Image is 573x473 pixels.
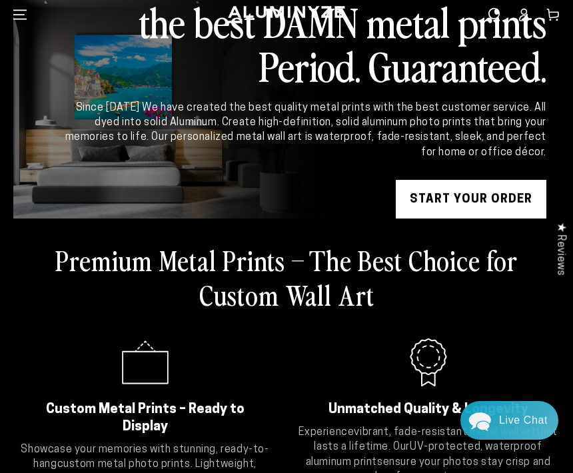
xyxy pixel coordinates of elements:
[13,242,560,312] h2: Premium Metal Prints – The Best Choice for Custom Wall Art
[227,5,346,25] img: Aluminyze
[499,401,548,440] div: Contact Us Directly
[313,401,543,418] h2: Unmatched Quality & Longevity
[460,401,558,440] div: Chat widget toggle
[306,442,542,467] strong: UV-protected, waterproof aluminum prints
[63,101,546,161] div: Since [DATE] We have created the best quality metal prints with the best customer service. All dy...
[30,401,260,436] h2: Custom Metal Prints – Ready to Display
[354,427,536,438] strong: vibrant, fade-resistant metal wall art
[396,180,546,220] a: START YOUR Order
[57,459,191,470] strong: custom metal photo prints
[548,212,573,286] div: Click to open Judge.me floating reviews tab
